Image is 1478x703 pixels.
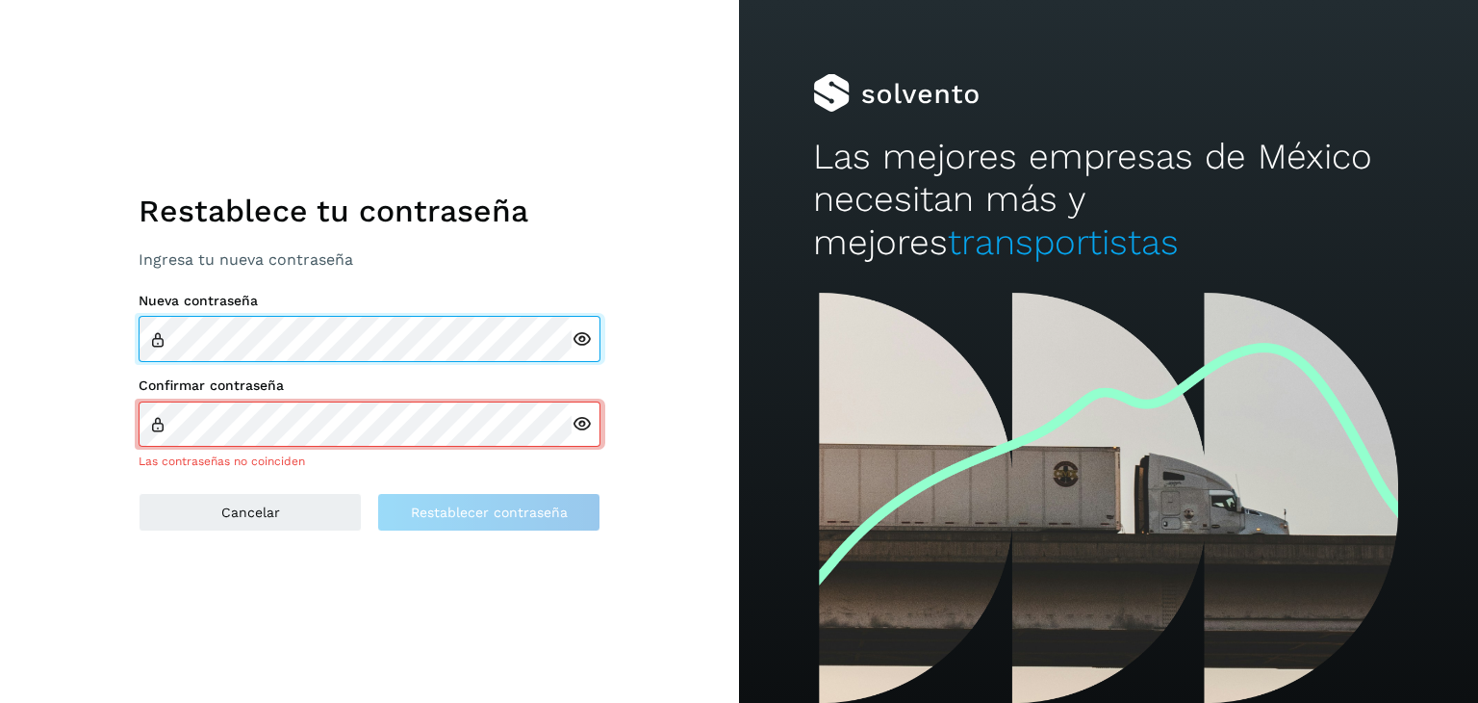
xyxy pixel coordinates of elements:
[221,506,280,519] span: Cancelar
[139,250,600,269] p: Ingresa tu nueva contraseña
[139,293,600,309] label: Nueva contraseña
[948,221,1179,263] span: transportistas
[813,136,1404,264] h2: Las mejores empresas de México necesitan más y mejores
[139,493,362,532] button: Cancelar
[411,506,568,519] span: Restablecer contraseña
[377,493,600,532] button: Restablecer contraseña
[139,193,600,229] h1: Restablece tu contraseña
[139,453,600,470] div: Las contraseñas no coinciden
[139,378,600,394] label: Confirmar contraseña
